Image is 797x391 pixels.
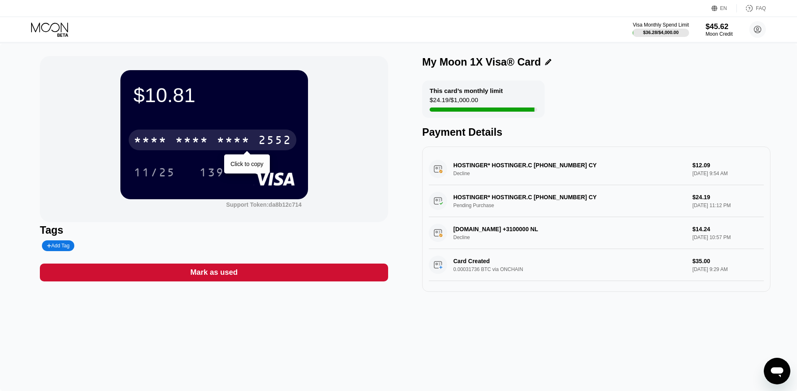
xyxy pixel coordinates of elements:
[40,264,388,281] div: Mark as used
[706,22,733,37] div: $45.62Moon Credit
[226,201,302,208] div: Support Token: da8b12c714
[193,162,230,183] div: 139
[720,5,727,11] div: EN
[422,126,770,138] div: Payment Details
[134,167,175,180] div: 11/25
[40,224,388,236] div: Tags
[230,161,263,167] div: Click to copy
[430,87,503,94] div: This card’s monthly limit
[706,22,733,31] div: $45.62
[226,201,302,208] div: Support Token:da8b12c714
[127,162,181,183] div: 11/25
[633,22,689,28] div: Visa Monthly Spend Limit
[711,4,737,12] div: EN
[199,167,224,180] div: 139
[190,268,237,277] div: Mark as used
[422,56,541,68] div: My Moon 1X Visa® Card
[47,243,69,249] div: Add Tag
[764,358,790,384] iframe: Button to launch messaging window
[134,83,295,107] div: $10.81
[737,4,766,12] div: FAQ
[258,134,291,148] div: 2552
[430,96,478,108] div: $24.19 / $1,000.00
[633,22,689,37] div: Visa Monthly Spend Limit$36.28/$4,000.00
[42,240,74,251] div: Add Tag
[706,31,733,37] div: Moon Credit
[643,30,679,35] div: $36.28 / $4,000.00
[756,5,766,11] div: FAQ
